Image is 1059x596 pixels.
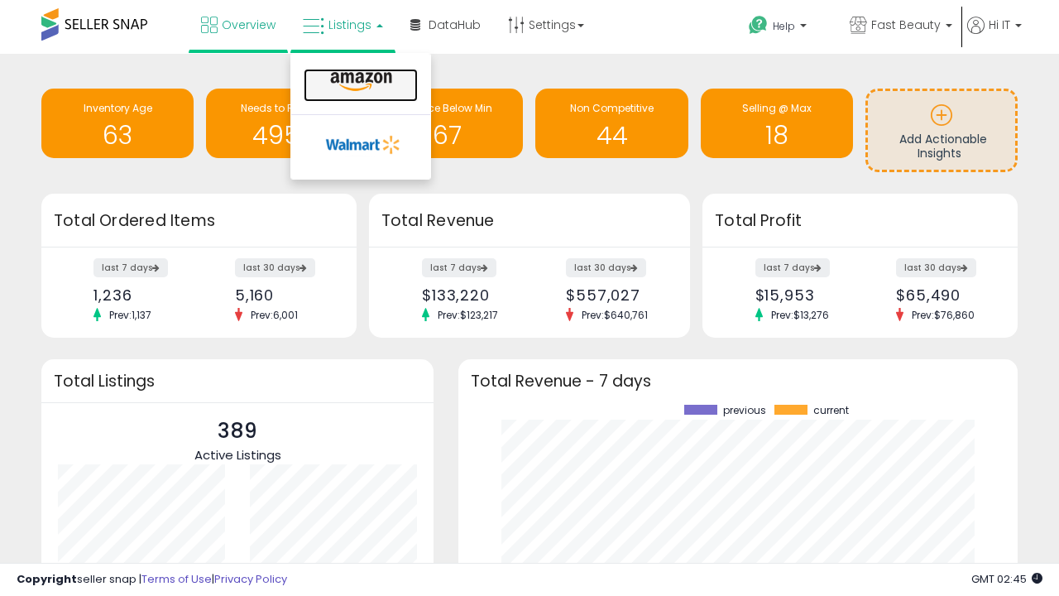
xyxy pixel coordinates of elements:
span: Prev: $76,860 [903,308,983,322]
a: BB Price Below Min 67 [371,89,523,158]
span: Prev: $640,761 [573,308,656,322]
h1: 44 [544,122,679,149]
a: Terms of Use [141,571,212,587]
span: Active Listings [194,446,281,464]
span: Prev: 1,137 [101,308,160,322]
span: Non Competitive [570,101,654,115]
label: last 7 days [93,258,168,277]
div: 1,236 [93,286,186,304]
h1: 18 [709,122,845,149]
a: Needs to Reprice 4957 [206,89,358,158]
label: last 30 days [896,258,976,277]
span: BB Price Below Min [401,101,492,115]
a: Selling @ Max 18 [701,89,853,158]
span: Selling @ Max [742,101,812,115]
a: Non Competitive 44 [535,89,688,158]
span: Add Actionable Insights [899,131,987,162]
span: Needs to Reprice [241,101,324,115]
div: 5,160 [235,286,328,304]
h3: Total Profit [715,209,1005,233]
span: Prev: $13,276 [763,308,837,322]
label: last 7 days [422,258,496,277]
span: Fast Beauty [871,17,941,33]
span: previous [723,405,766,416]
span: DataHub [429,17,481,33]
a: Hi IT [967,17,1022,54]
span: Hi IT [989,17,1010,33]
span: Inventory Age [84,101,152,115]
a: Add Actionable Insights [868,91,1015,170]
h3: Total Ordered Items [54,209,344,233]
a: Help [736,2,835,54]
p: 389 [194,416,281,447]
h1: 67 [379,122,515,149]
a: Privacy Policy [214,571,287,587]
span: current [813,405,849,416]
label: last 30 days [566,258,646,277]
div: $15,953 [755,286,848,304]
div: $557,027 [566,286,661,304]
h3: Total Listings [54,375,421,387]
div: $65,490 [896,286,989,304]
span: 2025-09-12 02:45 GMT [971,571,1042,587]
a: Inventory Age 63 [41,89,194,158]
strong: Copyright [17,571,77,587]
div: $133,220 [422,286,517,304]
span: Prev: 6,001 [242,308,306,322]
span: Listings [328,17,371,33]
h3: Total Revenue [381,209,678,233]
h1: 4957 [214,122,350,149]
span: Help [773,19,795,33]
i: Get Help [748,15,769,36]
label: last 7 days [755,258,830,277]
h3: Total Revenue - 7 days [471,375,1005,387]
span: Overview [222,17,276,33]
h1: 63 [50,122,185,149]
span: Prev: $123,217 [429,308,506,322]
label: last 30 days [235,258,315,277]
div: seller snap | | [17,572,287,588]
